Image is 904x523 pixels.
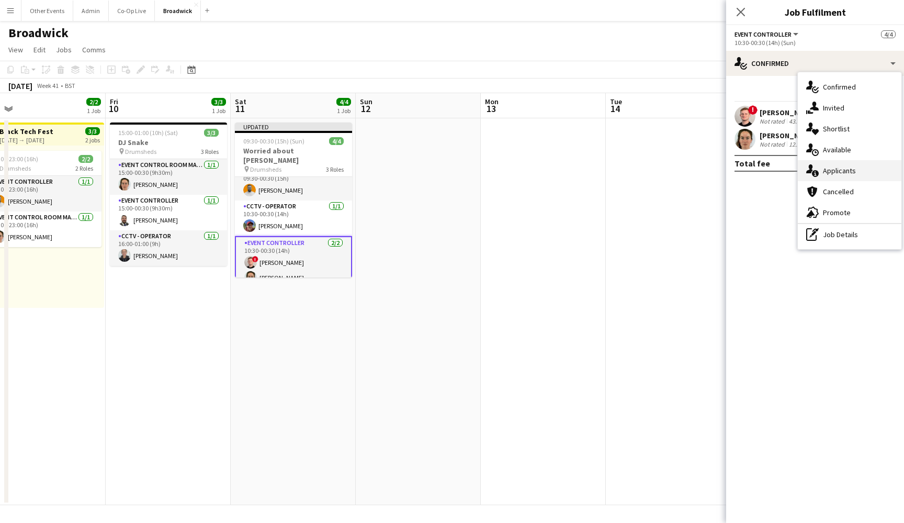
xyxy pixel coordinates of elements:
span: Invited [823,103,844,113]
button: Broadwick [155,1,201,21]
app-job-card: 15:00-01:00 (10h) (Sat)3/3DJ Snake Drumsheds3 RolesEvent Control Room Manager1/115:00-00:30 (9h30... [110,123,227,266]
span: Promote [823,208,851,217]
h1: Broadwick [8,25,69,41]
div: 12.2mi [787,140,809,148]
app-card-role: CCTV - Operator1/116:00-01:00 (9h)[PERSON_NAME] [110,230,227,266]
span: 3/3 [204,129,219,137]
span: 13 [483,103,499,115]
span: Sat [235,97,246,106]
span: 3 Roles [326,165,344,173]
span: 2/2 [78,155,93,163]
span: Tue [610,97,622,106]
div: Job Details [798,224,901,245]
div: 1 Job [87,107,100,115]
a: Comms [78,43,110,57]
div: 1 Job [337,107,351,115]
span: Drumsheds [250,165,281,173]
span: Shortlist [823,124,850,133]
span: 10 [108,103,118,115]
span: Mon [485,97,499,106]
span: Sun [360,97,372,106]
span: 15:00-01:00 (10h) (Sat) [118,129,178,137]
span: Edit [33,45,46,54]
div: Not rated [760,140,787,148]
span: 2 Roles [75,164,93,172]
span: Available [823,145,851,154]
span: 12 [358,103,372,115]
app-card-role: Event Control Room Manager1/115:00-00:30 (9h30m)[PERSON_NAME] [110,159,227,195]
span: Applicants [823,166,856,175]
span: 14 [608,103,622,115]
span: ! [252,256,258,262]
div: Confirmed [726,51,904,76]
div: BST [65,82,75,90]
span: 11 [233,103,246,115]
div: 10:30-00:30 (14h) (Sun) [734,39,896,47]
span: Drumsheds [125,148,156,155]
span: Comms [82,45,106,54]
span: Week 41 [35,82,61,90]
div: 1 Job [212,107,225,115]
span: View [8,45,23,54]
span: 2/2 [86,98,101,106]
span: 4/4 [329,137,344,145]
span: 3/3 [211,98,226,106]
div: Updated [235,123,352,131]
div: [PERSON_NAME] [760,131,815,140]
h3: DJ Snake [110,138,227,147]
a: View [4,43,27,57]
div: 2 jobs [85,135,100,144]
button: Event Controller [734,30,800,38]
app-card-role: CCTV - Operator1/110:30-00:30 (14h)[PERSON_NAME] [235,201,352,236]
h3: Worried about [PERSON_NAME] [235,146,352,165]
div: Total fee [734,158,770,169]
span: 4/4 [881,30,896,38]
button: Admin [73,1,109,21]
button: Other Events [21,1,73,21]
span: Confirmed [823,82,856,92]
a: Jobs [52,43,76,57]
app-card-role: Event Controller1/115:00-00:30 (9h30m)[PERSON_NAME] [110,195,227,230]
span: ! [748,105,758,115]
div: [DATE] [8,81,32,91]
app-card-role: Event Control Room Manager1/109:30-00:30 (15h)[PERSON_NAME] [235,165,352,201]
div: [PERSON_NAME] [760,108,815,117]
button: Co-Op Live [109,1,155,21]
span: 3 Roles [201,148,219,155]
span: Cancelled [823,187,854,196]
span: Event Controller [734,30,792,38]
div: 43.88mi [787,117,812,125]
span: Fri [110,97,118,106]
span: 4/4 [336,98,351,106]
app-card-role: Event Controller2/210:30-00:30 (14h)![PERSON_NAME][PERSON_NAME] [235,236,352,289]
span: Jobs [56,45,72,54]
div: Not rated [760,117,787,125]
span: 09:30-00:30 (15h) (Sun) [243,137,304,145]
app-job-card: Updated09:30-00:30 (15h) (Sun)4/4Worried about [PERSON_NAME] Drumsheds3 RolesEvent Control Room M... [235,123,352,277]
span: 3/3 [85,127,100,135]
a: Edit [29,43,50,57]
h3: Job Fulfilment [726,5,904,19]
